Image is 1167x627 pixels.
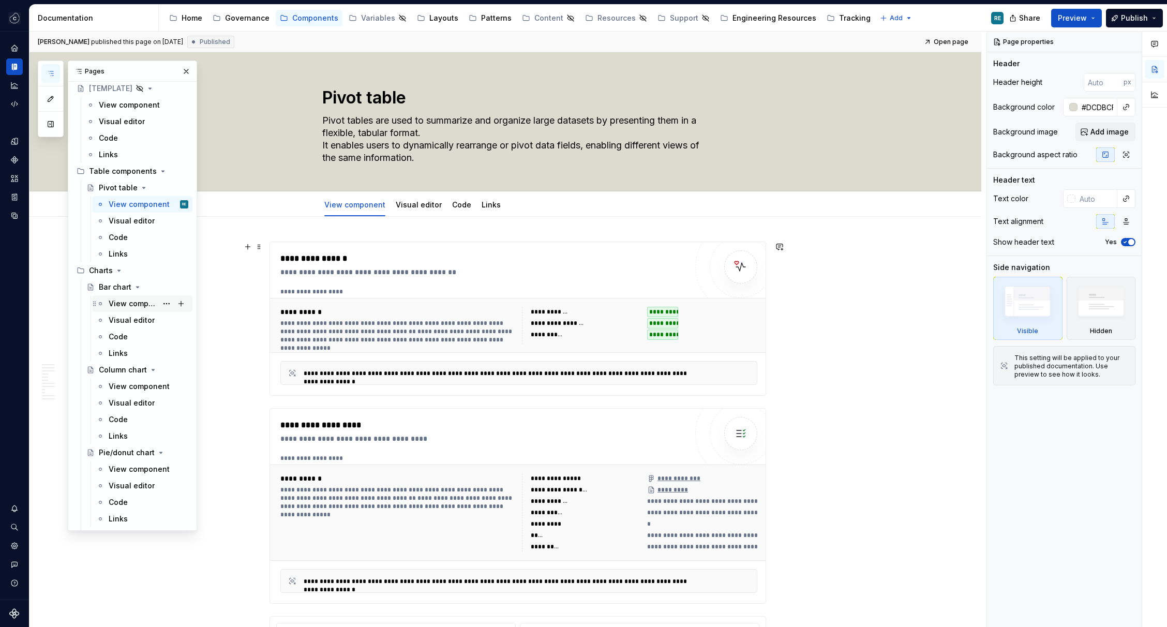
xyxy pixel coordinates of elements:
div: Charts [72,262,192,279]
textarea: Pivot table [320,85,711,110]
div: Settings [6,538,23,554]
a: Open page [921,35,973,49]
div: published this page on [DATE] [91,38,183,46]
div: Components [292,13,338,23]
div: Links [109,348,128,359]
a: Engineering Resources [716,10,820,26]
div: Visual editor [109,481,155,491]
a: Design tokens [6,133,23,150]
img: f5634f2a-3c0d-4c0b-9dc3-3862a3e014c7.png [8,12,21,24]
button: Notifications [6,500,23,517]
div: Charts [89,265,113,276]
a: Pie/donut chart [82,444,192,461]
a: Home [6,40,23,56]
button: Share [1004,9,1047,27]
div: Show header text [993,237,1054,247]
a: Visual editor [396,200,442,209]
div: Code [448,193,475,215]
div: Pages [68,61,197,82]
div: Links [109,431,128,441]
div: Contact support [6,556,23,573]
a: Content [518,10,579,26]
a: Links [92,428,192,444]
div: Hidden [1067,277,1136,340]
a: View component [92,461,192,477]
button: Publish [1106,9,1163,27]
div: RE [994,14,1001,22]
a: Code [452,200,471,209]
div: Variables [361,13,395,23]
div: Background color [993,102,1055,112]
div: Links [99,150,118,160]
button: Search ⌘K [6,519,23,535]
span: Preview [1058,13,1087,23]
div: Code [109,232,128,243]
a: Code [92,411,192,428]
div: Visual editor [392,193,446,215]
a: [TEMPLATE] [72,80,192,97]
button: Preview [1051,9,1102,27]
div: View component [99,100,160,110]
a: Column & line chart [82,527,192,544]
div: Side navigation [993,262,1050,273]
div: Hidden [1090,327,1112,335]
div: Patterns [481,13,512,23]
input: Auto [1078,98,1117,116]
div: View component [109,381,170,392]
div: Background image [993,127,1058,137]
a: Visual editor [92,213,192,229]
span: Share [1019,13,1040,23]
a: Documentation [6,58,23,75]
a: View component [82,97,192,113]
a: Resources [581,10,651,26]
a: Data sources [6,207,23,224]
svg: Supernova Logo [9,608,20,619]
a: Governance [208,10,274,26]
a: Assets [6,170,23,187]
a: View component [92,378,192,395]
div: Links [109,514,128,524]
div: Column chart [99,365,147,375]
a: Home [165,10,206,26]
input: Auto [1084,73,1124,92]
label: Yes [1105,238,1117,246]
a: Links [482,200,501,209]
div: Engineering Resources [732,13,816,23]
div: Text alignment [993,216,1043,227]
a: Components [276,10,342,26]
p: px [1124,78,1131,86]
div: Header text [993,175,1035,185]
a: Patterns [465,10,516,26]
a: View component [324,200,385,209]
div: Code [109,497,128,507]
a: Code [92,494,192,511]
div: Resources [597,13,636,23]
div: Visual editor [109,315,155,325]
div: Documentation [38,13,154,23]
div: Links [477,193,505,215]
div: View component [109,298,157,309]
a: Visual editor [82,113,192,130]
div: Code [109,332,128,342]
div: Layouts [429,13,458,23]
a: Code [92,329,192,345]
a: Visual editor [92,312,192,329]
span: Add image [1090,127,1129,137]
a: Support [653,10,714,26]
a: Links [82,146,192,163]
div: Governance [225,13,270,23]
div: Text color [993,193,1028,204]
div: Tracking [839,13,871,23]
div: Code [99,133,118,143]
div: Links [109,249,128,259]
a: Links [92,345,192,362]
div: Code [109,414,128,425]
div: View component [320,193,390,215]
a: Code [82,130,192,146]
button: Add image [1075,123,1135,141]
a: View componentRE [92,196,192,213]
